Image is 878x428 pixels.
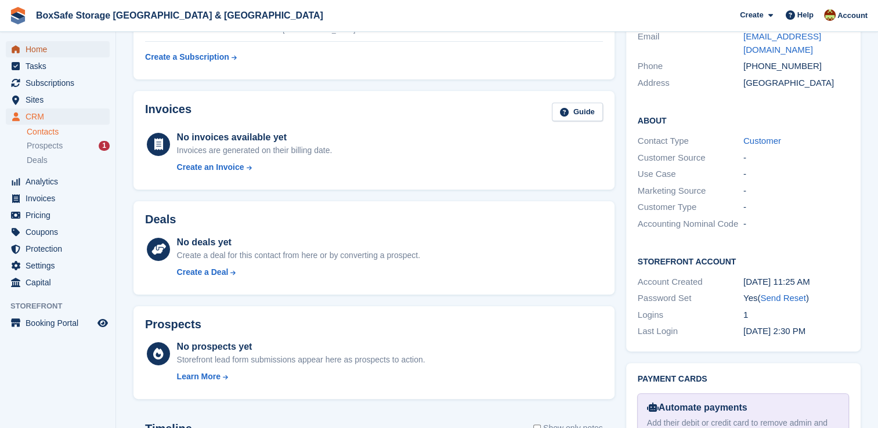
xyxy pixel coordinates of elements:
div: No deals yet [177,235,420,249]
div: - [743,151,849,165]
div: Password Set [638,292,743,305]
div: - [743,217,849,231]
span: Settings [26,257,95,274]
a: menu [6,173,110,190]
span: Tasks [26,58,95,74]
a: Learn More [177,371,425,383]
a: menu [6,75,110,91]
div: Phone [638,60,743,73]
div: Create an Invoice [177,161,244,173]
a: menu [6,108,110,125]
span: Coupons [26,224,95,240]
h2: Invoices [145,103,192,122]
div: 1 [743,309,849,322]
div: [DATE] 11:25 AM [743,275,849,289]
h2: Deals [145,213,176,226]
img: Kim [824,9,836,21]
div: Invoices are generated on their billing date. [177,144,333,157]
a: BoxSafe Storage [GEOGRAPHIC_DATA] & [GEOGRAPHIC_DATA] [31,6,328,25]
span: Capital [26,274,95,291]
h2: Storefront Account [638,255,849,267]
a: Customer [743,136,781,146]
a: menu [6,190,110,206]
div: Create a Subscription [145,51,229,63]
time: 2025-08-11 13:30:39 UTC [743,326,805,336]
div: - [743,201,849,214]
div: Customer Type [638,201,743,214]
div: Last Login [638,325,743,338]
span: Analytics [26,173,95,190]
div: Storefront lead form submissions appear here as prospects to action. [177,354,425,366]
a: menu [6,92,110,108]
a: menu [6,241,110,257]
a: Deals [27,154,110,166]
span: Account [837,10,868,21]
a: menu [6,207,110,223]
a: menu [6,58,110,74]
div: Address [638,77,743,90]
span: Prospects [27,140,63,151]
a: menu [6,41,110,57]
a: Preview store [96,316,110,330]
a: Guide [552,103,603,122]
a: [EMAIL_ADDRESS][DOMAIN_NAME] [743,31,821,55]
div: [PHONE_NUMBER] [743,60,849,73]
div: - [743,184,849,198]
a: menu [6,257,110,274]
div: Customer Source [638,151,743,165]
div: Email [638,30,743,56]
span: Pricing [26,207,95,223]
a: Create an Invoice [177,161,333,173]
div: Contact Type [638,135,743,148]
a: menu [6,224,110,240]
div: Accounting Nominal Code [638,217,743,231]
span: Subscriptions [26,75,95,91]
div: Use Case [638,168,743,181]
div: 1 [99,141,110,151]
div: No prospects yet [177,340,425,354]
span: ( ) [757,293,808,303]
div: [GEOGRAPHIC_DATA] [743,77,849,90]
img: stora-icon-8386f47178a22dfd0bd8f6a31ec36ba5ce8667c1dd55bd0f319d3a0aa187defe.svg [9,7,27,24]
span: Booking Portal [26,315,95,331]
h2: Payment cards [638,375,849,384]
span: Invoices [26,190,95,206]
div: Account Created [638,275,743,289]
a: menu [6,315,110,331]
div: - [743,168,849,181]
div: No invoices available yet [177,130,333,144]
a: Create a Subscription [145,46,237,68]
div: Marketing Source [638,184,743,198]
a: Prospects 1 [27,140,110,152]
a: Send Reset [760,293,805,303]
span: CRM [26,108,95,125]
a: Create a Deal [177,266,420,278]
span: Home [26,41,95,57]
div: Yes [743,292,849,305]
h2: About [638,114,849,126]
span: Storefront [10,300,115,312]
span: Protection [26,241,95,257]
div: Automate payments [647,401,839,415]
span: Deals [27,155,48,166]
h2: Prospects [145,318,201,331]
a: Contacts [27,126,110,137]
a: menu [6,274,110,291]
div: Learn More [177,371,221,383]
span: Create [740,9,763,21]
div: Create a Deal [177,266,229,278]
span: Help [797,9,814,21]
div: Logins [638,309,743,322]
span: Sites [26,92,95,108]
div: Create a deal for this contact from here or by converting a prospect. [177,249,420,262]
